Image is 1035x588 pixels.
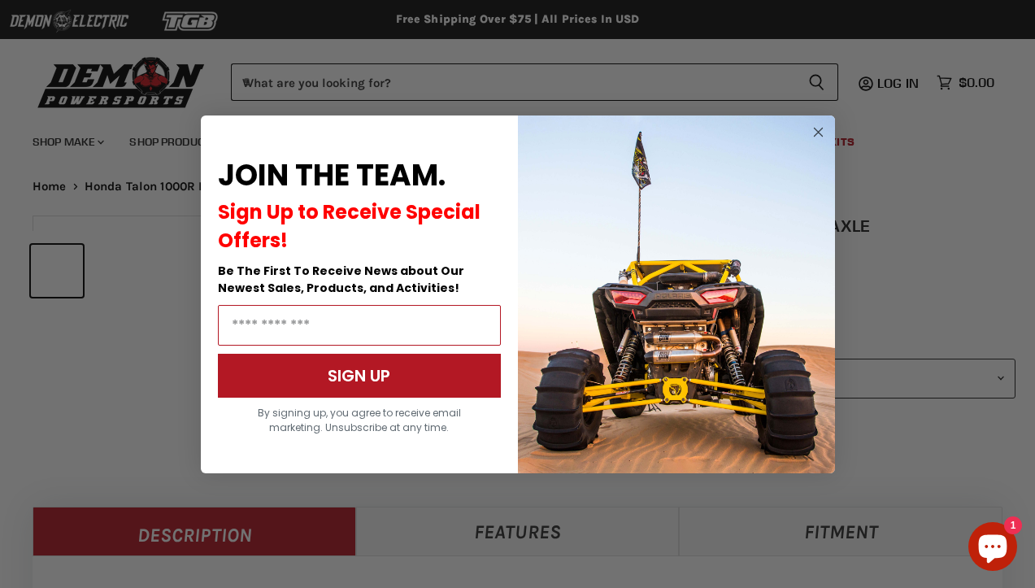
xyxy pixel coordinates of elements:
[218,155,446,196] span: JOIN THE TEAM.
[218,305,501,346] input: Email Address
[258,406,461,434] span: By signing up, you agree to receive email marketing. Unsubscribe at any time.
[518,115,835,473] img: a9095488-b6e7-41ba-879d-588abfab540b.jpeg
[218,198,481,254] span: Sign Up to Receive Special Offers!
[218,354,501,398] button: SIGN UP
[218,263,464,296] span: Be The First To Receive News about Our Newest Sales, Products, and Activities!
[963,522,1022,575] inbox-online-store-chat: Shopify online store chat
[808,122,828,142] button: Close dialog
